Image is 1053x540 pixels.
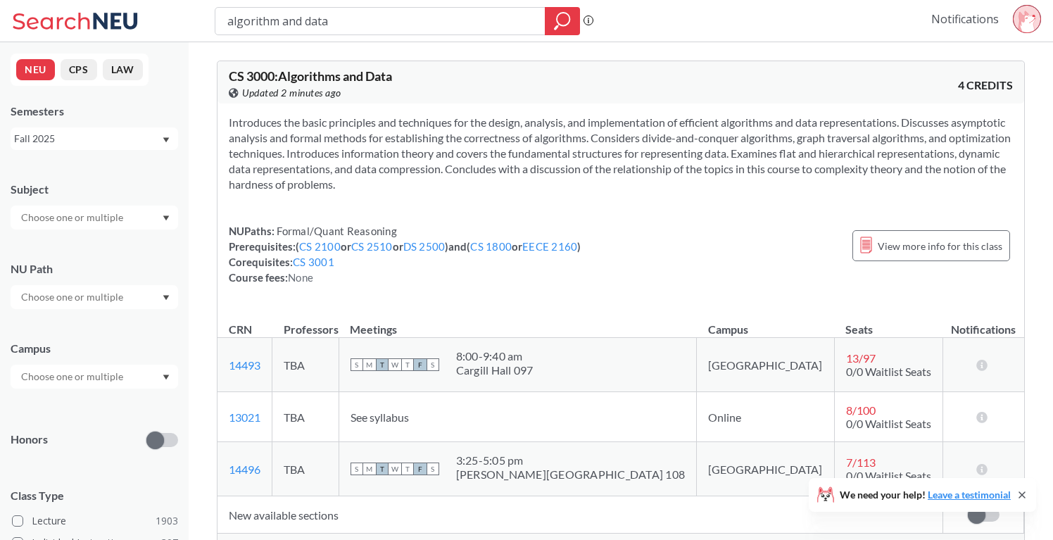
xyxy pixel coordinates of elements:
[229,322,252,337] div: CRN
[272,308,339,338] th: Professors
[840,490,1011,500] span: We need your help!
[401,358,414,371] span: T
[427,463,439,475] span: S
[414,463,427,475] span: F
[275,225,397,237] span: Formal/Quant Reasoning
[229,223,581,285] div: NUPaths: Prerequisites: ( or or ) and ( or ) Corequisites: Course fees:
[163,295,170,301] svg: Dropdown arrow
[401,463,414,475] span: T
[376,358,389,371] span: T
[846,365,931,378] span: 0/0 Waitlist Seats
[11,261,178,277] div: NU Path
[11,341,178,356] div: Campus
[414,358,427,371] span: F
[11,206,178,230] div: Dropdown arrow
[697,338,835,392] td: [GEOGRAPHIC_DATA]
[11,103,178,119] div: Semesters
[427,358,439,371] span: S
[229,410,260,424] a: 13021
[16,59,55,80] button: NEU
[351,358,363,371] span: S
[272,392,339,442] td: TBA
[226,9,535,33] input: Class, professor, course number, "phrase"
[14,289,132,306] input: Choose one or multiple
[846,417,931,430] span: 0/0 Waitlist Seats
[11,488,178,503] span: Class Type
[470,240,512,253] a: CS 1800
[456,467,686,482] div: [PERSON_NAME][GEOGRAPHIC_DATA] 108
[351,240,393,253] a: CS 2510
[928,489,1011,501] a: Leave a testimonial
[229,358,260,372] a: 14493
[389,358,401,371] span: W
[11,432,48,448] p: Honors
[846,403,876,417] span: 8 / 100
[456,349,534,363] div: 8:00 - 9:40 am
[456,453,686,467] div: 3:25 - 5:05 pm
[163,137,170,143] svg: Dropdown arrow
[217,496,943,534] td: New available sections
[697,392,835,442] td: Online
[163,215,170,221] svg: Dropdown arrow
[403,240,446,253] a: DS 2500
[958,77,1013,93] span: 4 CREDITS
[163,375,170,380] svg: Dropdown arrow
[339,308,697,338] th: Meetings
[697,308,835,338] th: Campus
[229,68,392,84] span: CS 3000 : Algorithms and Data
[272,442,339,496] td: TBA
[61,59,97,80] button: CPS
[11,365,178,389] div: Dropdown arrow
[11,285,178,309] div: Dropdown arrow
[376,463,389,475] span: T
[363,463,376,475] span: M
[522,240,577,253] a: EECE 2160
[931,11,999,27] a: Notifications
[288,271,313,284] span: None
[242,85,341,101] span: Updated 2 minutes ago
[846,469,931,482] span: 0/0 Waitlist Seats
[363,358,376,371] span: M
[14,131,161,146] div: Fall 2025
[456,363,534,377] div: Cargill Hall 097
[943,308,1024,338] th: Notifications
[697,442,835,496] td: [GEOGRAPHIC_DATA]
[846,351,876,365] span: 13 / 97
[299,240,341,253] a: CS 2100
[846,456,876,469] span: 7 / 113
[14,209,132,226] input: Choose one or multiple
[554,11,571,31] svg: magnifying glass
[229,115,1013,192] section: Introduces the basic principles and techniques for the design, analysis, and implementation of ef...
[12,512,178,530] label: Lecture
[272,338,339,392] td: TBA
[834,308,943,338] th: Seats
[11,182,178,197] div: Subject
[156,513,178,529] span: 1903
[229,463,260,476] a: 14496
[11,127,178,150] div: Fall 2025Dropdown arrow
[351,463,363,475] span: S
[545,7,580,35] div: magnifying glass
[103,59,143,80] button: LAW
[293,256,334,268] a: CS 3001
[389,463,401,475] span: W
[878,237,1002,255] span: View more info for this class
[351,410,409,424] span: See syllabus
[14,368,132,385] input: Choose one or multiple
